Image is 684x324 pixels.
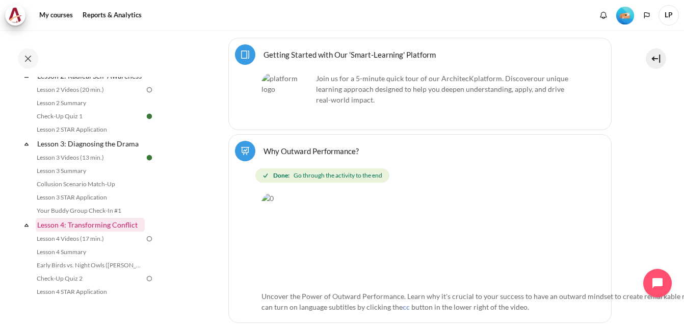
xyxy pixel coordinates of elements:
[34,191,145,204] a: Lesson 3 STAR Application
[79,5,145,26] a: Reports & Analytics
[34,272,145,285] a: Check-Up Quiz 2
[21,220,32,230] span: Collapse
[612,6,638,24] a: Level #2
[411,303,529,311] span: button in the lower right of the video.
[659,5,679,26] a: User menu
[145,234,154,243] img: To do
[316,74,568,104] span: our unique learning approach designed to help you deepen understanding, apply, and drive real-wor...
[616,6,634,24] div: Level #2
[34,205,145,217] a: Your Buddy Group Check-In #1
[639,8,654,23] button: Languages
[34,110,145,122] a: Check-Up Quiz 1
[36,137,145,151] a: Lesson 3: Diagnosing the Drama
[264,146,359,156] a: Why Outward Performance?
[34,259,145,271] a: Early Birds vs. Night Owls ([PERSON_NAME]'s Story)
[36,5,76,26] a: My courses
[261,73,312,123] img: platform logo
[34,123,145,136] a: Lesson 2 STAR Application
[659,5,679,26] span: LP
[145,153,154,162] img: Done
[5,5,31,26] a: Architeck Architeck
[145,85,154,94] img: To do
[34,286,145,298] a: Lesson 4 STAR Application
[294,171,382,180] span: Go through the activity to the end
[403,303,410,311] span: cc
[34,233,145,245] a: Lesson 4 Videos (17 min.)
[34,84,145,96] a: Lesson 2 Videos (20 min.)
[8,8,22,23] img: Architeck
[34,97,145,109] a: Lesson 2 Summary
[261,73,578,105] p: Join us for a 5-minute quick tour of our ArchitecK platform. Discover
[264,49,436,59] a: Getting Started with Our 'Smart-Learning' Platform
[34,152,145,164] a: Lesson 3 Videos (13 min.)
[34,165,145,177] a: Lesson 3 Summary
[145,112,154,121] img: Done
[34,178,145,190] a: Collusion Scenario Match-Up
[273,171,290,180] strong: Done:
[36,218,145,232] a: Lesson 4: Transforming Conflict
[596,8,611,23] div: Show notification window with no new notifications
[21,139,32,149] span: Collapse
[145,274,154,283] img: To do
[34,246,145,258] a: Lesson 4 Summary
[616,7,634,24] img: Level #2
[316,74,568,104] span: .
[255,166,589,185] div: Completion requirements for Why Outward Performance?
